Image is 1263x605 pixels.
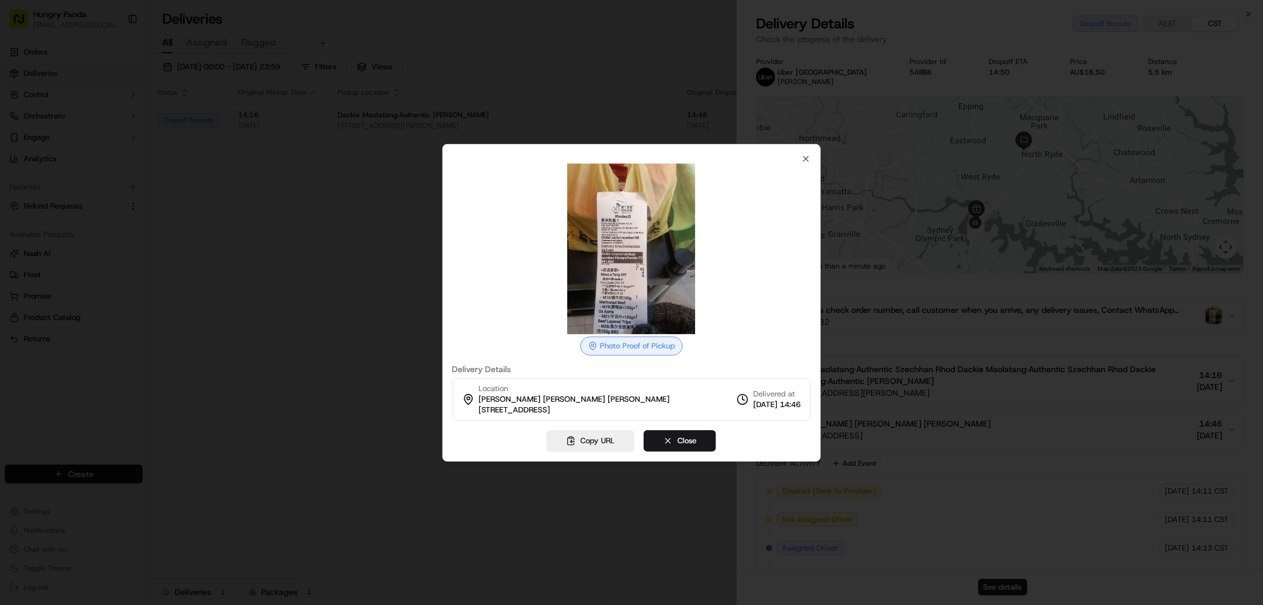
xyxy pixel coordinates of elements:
[105,216,133,225] span: 8月27日
[37,216,96,225] span: [PERSON_NAME]
[479,394,670,405] span: [PERSON_NAME] [PERSON_NAME] [PERSON_NAME]
[53,113,194,125] div: Start new chat
[547,430,634,452] button: Copy URL
[39,184,43,193] span: •
[100,266,110,276] div: 💻
[546,164,716,334] img: photo_proof_of_pickup image
[118,294,143,303] span: Pylon
[580,337,683,356] div: Photo Proof of Pickup
[24,265,91,277] span: Knowledge Base
[12,47,216,66] p: Welcome 👋
[452,365,811,373] label: Delivery Details
[479,383,509,394] span: Location
[201,117,216,131] button: Start new chat
[24,216,33,226] img: 1736555255976-a54dd68f-1ca7-489b-9aae-adbdc363a1c4
[95,260,195,281] a: 💻API Documentation
[184,152,216,166] button: See all
[12,12,36,36] img: Nash
[12,204,31,223] img: Asif Zaman Khan
[12,266,21,276] div: 📗
[7,260,95,281] a: 📗Knowledge Base
[753,399,801,410] span: [DATE] 14:46
[753,389,801,399] span: Delivered at
[53,125,163,135] div: We're available if you need us!
[46,184,73,193] span: 9月17日
[31,76,213,89] input: Got a question? Start typing here...
[112,265,190,277] span: API Documentation
[12,154,79,164] div: Past conversations
[98,216,102,225] span: •
[479,405,551,415] span: [STREET_ADDRESS]
[25,113,46,135] img: 1727276513143-84d647e1-66c0-4f92-a045-3c9f9f5dfd92
[83,293,143,303] a: Powered byPylon
[12,113,33,135] img: 1736555255976-a54dd68f-1ca7-489b-9aae-adbdc363a1c4
[644,430,716,452] button: Close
